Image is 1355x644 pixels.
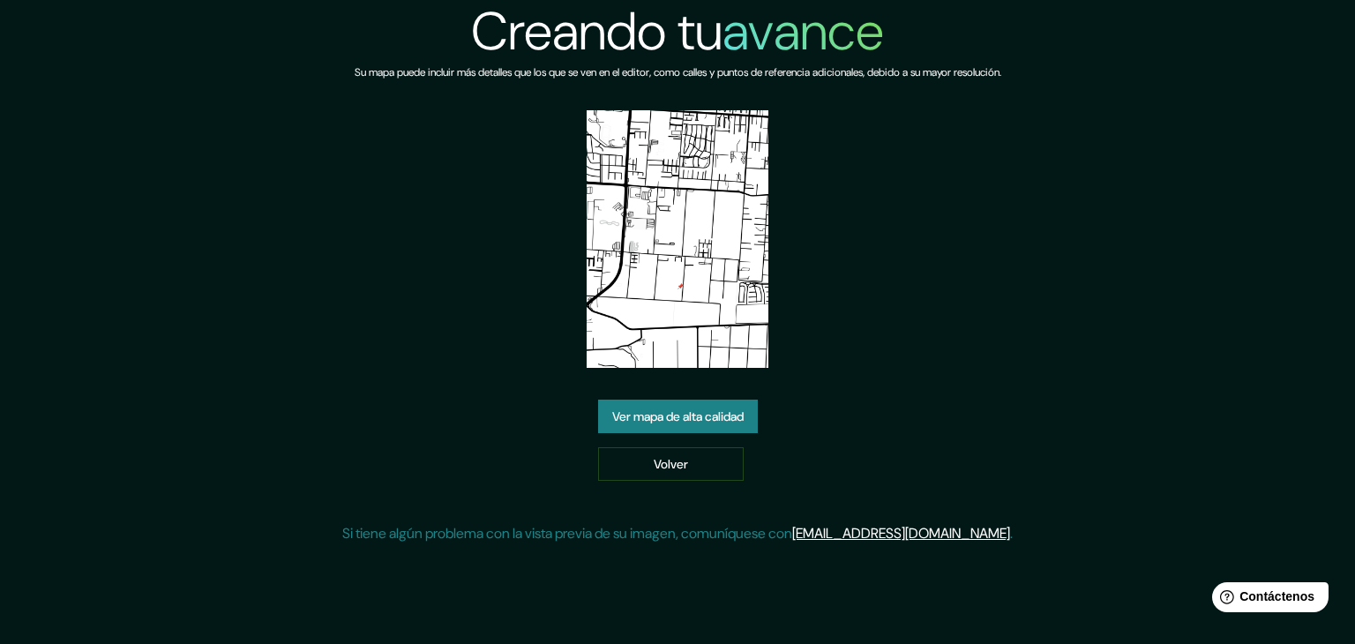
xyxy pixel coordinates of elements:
iframe: Lanzador de widgets de ayuda [1198,575,1336,625]
img: vista previa del mapa creado [587,110,769,368]
a: [EMAIL_ADDRESS][DOMAIN_NAME] [792,524,1010,543]
font: Volver [654,456,688,472]
a: Volver [598,447,744,481]
font: Si tiene algún problema con la vista previa de su imagen, comuníquese con [342,524,792,543]
font: . [1010,524,1013,543]
a: Ver mapa de alta calidad [598,400,758,433]
font: Su mapa puede incluir más detalles que los que se ven en el editor, como calles y puntos de refer... [355,65,1001,79]
font: Ver mapa de alta calidad [612,408,744,424]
